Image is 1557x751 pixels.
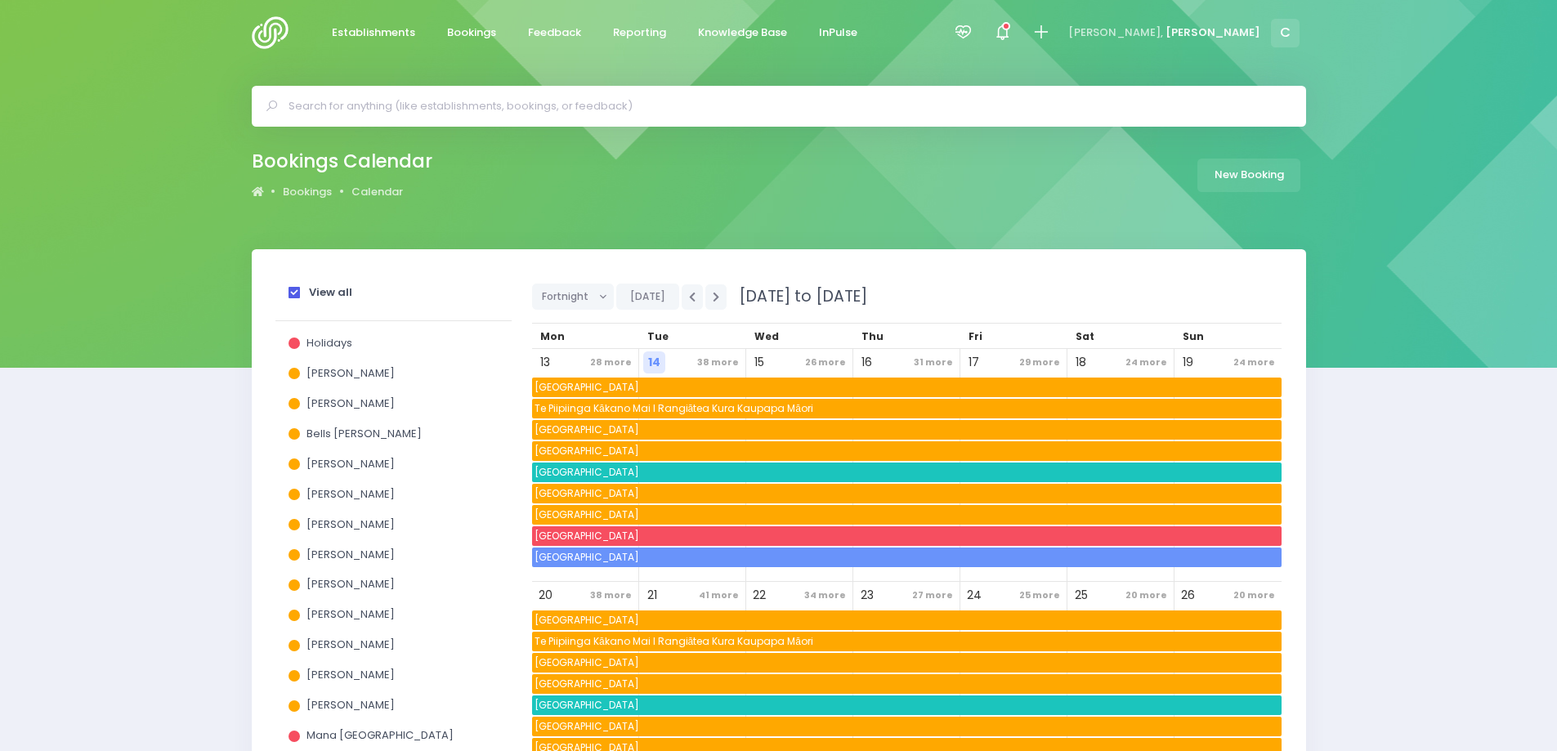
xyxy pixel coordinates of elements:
span: Te Piipiinga Kākano Mai I Rangiātea Kura Kaupapa Māori [532,399,1282,418]
span: Holidays [306,335,352,351]
h2: Bookings Calendar [252,150,432,172]
span: Wed [754,329,779,343]
span: [PERSON_NAME] [306,637,395,652]
a: Bookings [283,184,332,200]
a: Establishments [319,17,429,49]
span: 15 [749,351,771,373]
span: Kaiapoi Borough School [532,526,1282,546]
span: Sat [1076,329,1094,343]
span: 25 [1070,584,1092,606]
span: Bells [PERSON_NAME] [306,426,422,441]
span: [PERSON_NAME] [306,547,395,562]
span: [PERSON_NAME] [306,516,395,532]
a: Reporting [600,17,680,49]
span: Sun [1183,329,1204,343]
span: 19 [1177,351,1199,373]
span: [PERSON_NAME] [306,456,395,472]
input: Search for anything (like establishments, bookings, or feedback) [289,94,1283,118]
span: Bookings [447,25,496,41]
span: Mon [540,329,565,343]
span: 27 more [908,584,957,606]
span: 38 more [586,584,636,606]
span: [PERSON_NAME] [306,365,395,381]
span: Macandrew Bay School [532,695,1282,715]
span: Te Pahu School [532,441,1282,461]
span: 25 more [1015,584,1064,606]
span: 38 more [693,351,743,373]
span: Avon School [532,505,1282,525]
span: InPulse [819,25,857,41]
span: Orere School [532,548,1282,567]
span: Kawhia School [532,653,1282,673]
span: Fri [969,329,982,343]
span: [PERSON_NAME] [1166,25,1260,41]
span: Tue [647,329,669,343]
span: Norfolk School [532,610,1282,630]
span: 18 [1070,351,1092,373]
span: Norfolk School [532,378,1282,397]
span: Te Pahu School [532,674,1282,694]
span: Waitomo Caves School [532,717,1282,736]
span: Knowledge Base [698,25,787,41]
span: [PERSON_NAME] [306,697,395,713]
span: Thu [861,329,884,343]
a: Bookings [434,17,510,49]
a: Calendar [351,184,403,200]
span: 41 more [695,584,743,606]
span: 31 more [910,351,957,373]
span: Waitomo Caves School [532,484,1282,503]
span: 28 more [586,351,636,373]
span: Fortnight [542,284,593,309]
span: [PERSON_NAME] [306,486,395,502]
span: 14 [643,351,665,373]
span: Feedback [528,25,581,41]
span: [PERSON_NAME] [306,606,395,622]
span: 21 [642,584,664,606]
span: 20 more [1121,584,1171,606]
span: [PERSON_NAME] [306,667,395,682]
span: [PERSON_NAME], [1068,25,1163,41]
span: [PERSON_NAME] [306,396,395,411]
span: 24 more [1121,351,1171,373]
span: 34 more [800,584,850,606]
a: New Booking [1197,159,1300,192]
span: C [1271,19,1300,47]
button: Fortnight [532,284,615,310]
span: Reporting [613,25,666,41]
span: 16 [856,351,878,373]
span: Macandrew Bay School [532,463,1282,482]
span: 23 [856,584,878,606]
span: 20 more [1229,584,1279,606]
img: Logo [252,16,298,49]
span: Te Piipiinga Kākano Mai I Rangiātea Kura Kaupapa Māori [532,632,1282,651]
span: Kawhia School [532,420,1282,440]
span: 24 [963,584,985,606]
span: Establishments [332,25,415,41]
span: 17 [963,351,985,373]
a: InPulse [806,17,871,49]
span: Mana [GEOGRAPHIC_DATA] [306,727,454,743]
a: Knowledge Base [685,17,801,49]
strong: View all [309,284,352,300]
span: 26 more [801,351,850,373]
span: 13 [535,351,557,373]
span: 22 [749,584,771,606]
span: 29 more [1015,351,1064,373]
button: [DATE] [616,284,679,310]
span: 20 [535,584,557,606]
span: [PERSON_NAME] [306,576,395,592]
a: Feedback [515,17,595,49]
span: 26 [1177,584,1199,606]
span: [DATE] to [DATE] [729,285,867,307]
span: 24 more [1229,351,1279,373]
